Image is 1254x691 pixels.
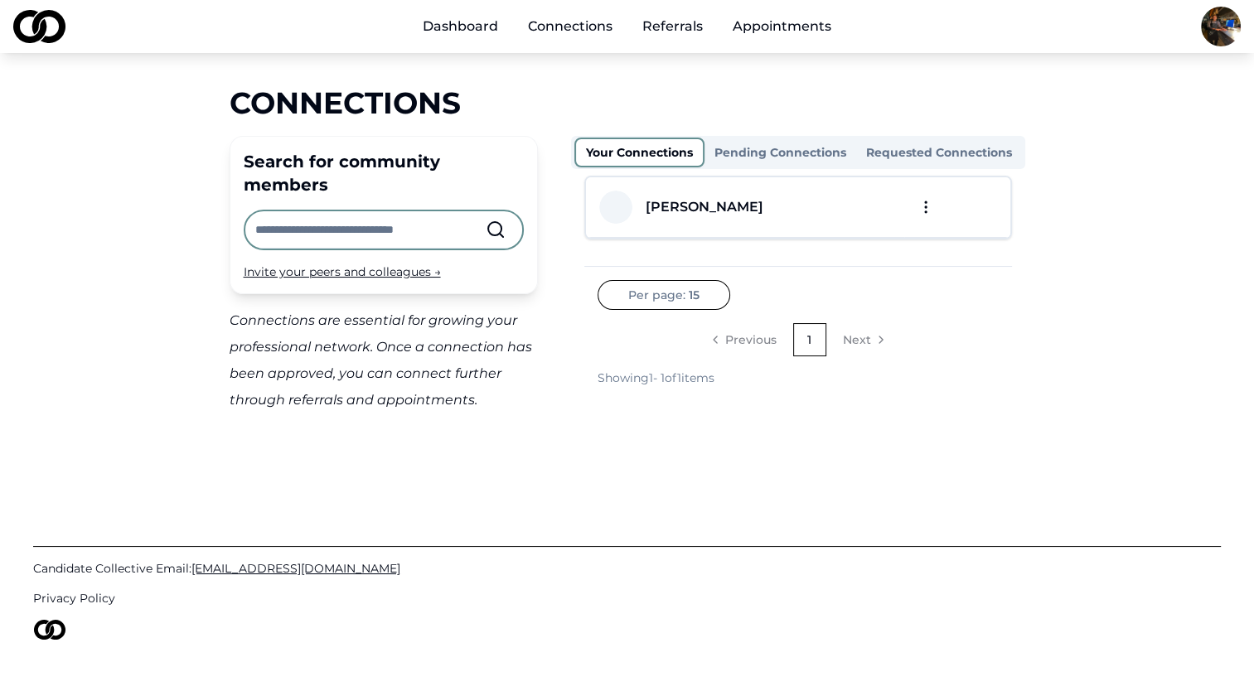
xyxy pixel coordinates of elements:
a: 1 [793,323,826,356]
div: [PERSON_NAME] [646,197,763,217]
nav: Main [409,10,845,43]
div: Connections are essential for growing your professional network. Once a connection has been appro... [230,307,538,413]
a: Candidate Collective Email:[EMAIL_ADDRESS][DOMAIN_NAME] [33,560,1221,577]
button: Pending Connections [704,139,856,166]
img: logo [33,620,66,640]
a: [PERSON_NAME] [632,197,763,217]
button: Requested Connections [856,139,1022,166]
a: Connections [515,10,626,43]
div: Connections [230,86,1025,119]
span: 15 [689,287,700,303]
img: logo [13,10,65,43]
span: [EMAIL_ADDRESS][DOMAIN_NAME] [191,561,400,576]
a: Referrals [629,10,716,43]
a: Dashboard [409,10,511,43]
img: 00d12e57-1236-4db2-8605-94ff9199882b-IMG_3040-profile_picture.jpeg [1201,7,1241,46]
div: Search for community members [244,150,524,196]
div: Showing 1 - 1 of 1 items [598,370,714,386]
nav: pagination [598,323,999,356]
button: Per page:15 [598,280,730,310]
button: Your Connections [574,138,704,167]
div: Invite your peers and colleagues → [244,263,524,280]
a: Privacy Policy [33,590,1221,606]
a: Appointments [719,10,845,43]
